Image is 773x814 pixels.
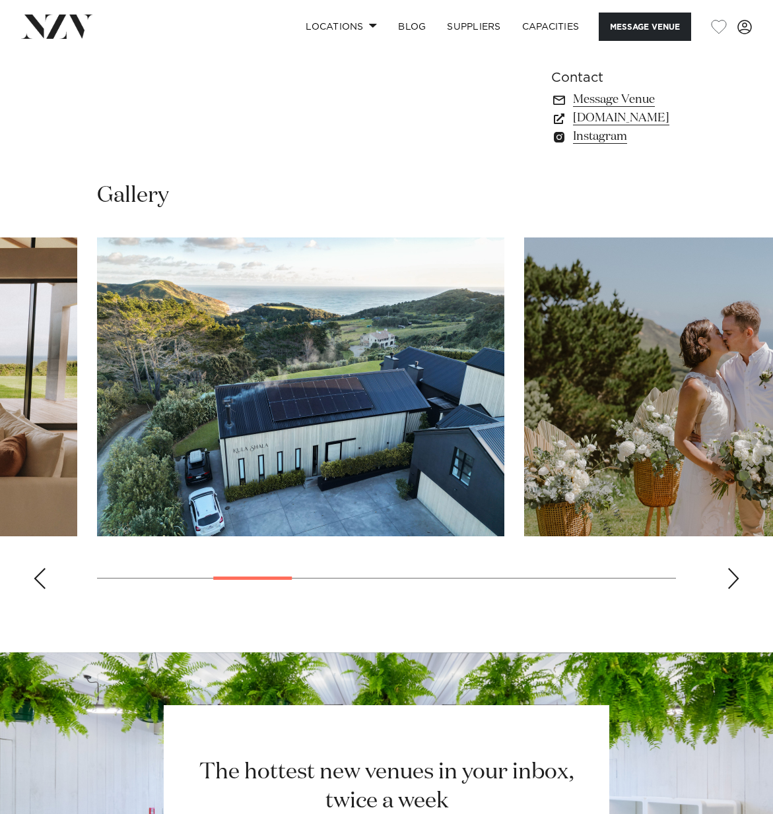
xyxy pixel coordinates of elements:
a: Message Venue [551,90,694,109]
swiper-slide: 3 / 10 [97,237,504,536]
a: BLOG [387,13,436,41]
a: Capacities [512,13,590,41]
a: Locations [295,13,387,41]
a: SUPPLIERS [436,13,511,41]
a: [DOMAIN_NAME] [551,109,694,127]
a: Instagram [551,127,694,146]
h2: Gallery [97,181,169,210]
button: Message Venue [599,13,691,41]
h6: Contact [551,68,694,88]
img: nzv-logo.png [21,15,93,38]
